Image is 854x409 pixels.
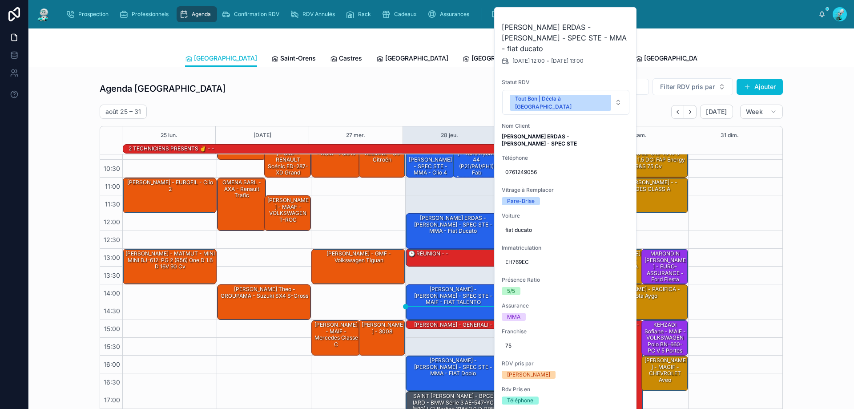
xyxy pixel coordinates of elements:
a: Cadeaux [379,6,423,22]
h2: [PERSON_NAME] ERDAS - [PERSON_NAME] - SPEC STE - MMA - fiat ducato [502,22,630,54]
div: 31 dim. [721,126,739,144]
span: [GEOGRAPHIC_DATA] [385,54,448,63]
span: [DATE] 12:00 [512,57,545,65]
span: 16:00 [101,360,122,368]
span: Professionnels [132,11,169,18]
span: 15:30 [102,343,122,350]
span: 75 [505,342,626,349]
div: [PERSON_NAME] - MATMUT - MINI MINI BJ-612-PG 2 (R56) One D 1.6 D 16V 90 cv [125,250,216,271]
div: KEHZADI Sofiane - MAIF - VOLKSWAGEN Polo BN-660-PC V 5 portes 1.6 TDI 16V FAP 90 cv [643,321,688,368]
h1: Agenda [GEOGRAPHIC_DATA] [100,82,226,95]
div: [PERSON_NAME] ERDAS - [PERSON_NAME] - SPEC STE - MMA - fiat ducato [407,214,499,235]
div: [PERSON_NAME] - 3008 [360,321,405,336]
span: - [547,57,549,65]
a: Confirmation RDV [219,6,286,22]
div: [PERSON_NAME] [507,371,550,379]
span: Téléphone [502,154,630,162]
span: Confirmation RDV [234,11,279,18]
span: Assurance [502,302,630,309]
button: [DATE] [700,105,733,119]
a: Agenda [177,6,217,22]
div: [PERSON_NAME] - MAIF - Mercedes classe C [312,320,360,355]
div: [PERSON_NAME] - [PERSON_NAME] - SPEC STE - MMA - clio 4 [406,142,454,177]
div: DEF AR [PERSON_NAME] - - MERCESDES CLASS A [595,178,688,213]
a: [GEOGRAPHIC_DATA] [635,50,707,68]
div: 2 TECHNICIENS PRESENTS ✌️ - - [128,145,215,153]
span: RDV pris par [502,360,630,367]
span: Présence Ratio [502,276,630,283]
button: 25 lun. [161,126,177,144]
div: [PERSON_NAME] - GMF - Volkswagen Tiguan [313,250,404,264]
div: [PERSON_NAME] - Yaris Hybrid 44 (P21/PA1/PH1) Fab [GEOGRAPHIC_DATA] 1.5 VVTI 12V 116 HSD Hybrid E... [453,142,500,177]
div: [PERSON_NAME] - MAAF - VOLKSWAGEN T-ROC [266,196,310,224]
span: 12:30 [101,236,122,243]
div: Tout Bon | Décla à [GEOGRAPHIC_DATA] [515,95,606,111]
button: 27 mer. [346,126,365,144]
div: [PERSON_NAME] - EUROFIL - clio 2 [125,178,216,193]
div: MMA [507,313,520,321]
span: 14:00 [101,289,122,297]
div: KEHZADI Sofiane - MAIF - VOLKSWAGEN Polo BN-660-PC V 5 portes 1.6 TDI 16V FAP 90 cv [642,320,688,355]
span: 13:30 [101,271,122,279]
div: [PERSON_NAME] Theo - GROUPAMA - Suzuki SX4 S-cross [219,285,310,300]
a: Prospection [63,6,115,22]
button: Week [740,105,783,119]
span: 10:00 [101,147,122,154]
span: RDV Annulés [302,11,335,18]
div: [PERSON_NAME] - [PERSON_NAME] - SPEC STE - MMA - clio 4 [407,143,454,177]
span: Filter RDV pris par [660,82,715,91]
div: [PERSON_NAME] - [PERSON_NAME] - SPEC STE - MMA - FIAT Doblo [407,356,499,377]
div: OMENA SARL - AXA - Renault trafic [218,178,266,231]
span: [GEOGRAPHIC_DATA] [194,54,257,63]
div: [PERSON_NAME] - MAAF - VOLKSWAGEN T-ROC [265,196,311,231]
span: Week [746,108,763,116]
a: Rack [343,6,377,22]
span: [DATE] [706,108,727,116]
span: EH769EC [505,259,626,266]
div: [PERSON_NAME] Theo - GROUPAMA - Suzuki SX4 S-cross [218,285,310,320]
span: 16:30 [101,378,122,386]
div: [PERSON_NAME] - MACIF - CHEVROLET Aveo [643,356,688,384]
span: Rack [358,11,371,18]
a: Saint-Orens [271,50,316,68]
span: Saint-Orens [280,54,316,63]
div: DEF AR [PERSON_NAME] - - MERCESDES CLASS A [596,178,687,193]
div: [PERSON_NAME] - MAIF - Mercedes classe C [313,321,359,348]
span: Prospection [78,11,109,18]
div: Téléphone [507,397,533,405]
div: AZNAG Halima - ALLIANZ - C3 Citroën [359,142,405,177]
span: 10:30 [101,165,122,172]
span: Nom Client [502,122,630,130]
div: 2 TECHNICIENS PRESENTS ✌️ - - [128,144,215,153]
div: [PERSON_NAME] - GMF - Volkswagen Tiguan [312,249,405,284]
span: 11:30 [103,200,122,208]
span: 17:00 [102,396,122,404]
div: [PERSON_NAME] - EUROFIL - clio 2 [123,178,216,213]
span: Franchise [502,328,630,335]
div: [PERSON_NAME] - PACIFICA - Toyota aygo [596,285,687,300]
div: 🕒 RÉUNION - - [407,250,449,258]
span: Statut RDV [502,79,630,86]
button: Select Button [502,90,629,115]
button: [DATE] [254,126,271,144]
div: [PERSON_NAME] - GENERALI - cupra born [407,321,499,336]
div: Salmaa Rhm - L'OLIVIER - RENAULT Clio EZ-015-YJ IV 5 Portes Phase 2 1.5 dCi FAP Energy eco2 S&S 7... [596,143,687,170]
div: [PERSON_NAME] ERDAS - [PERSON_NAME] - SPEC STE - MMA - fiat ducato [406,214,499,248]
div: OMENA SARL - AXA - Renault trafic [219,178,265,199]
div: [PERSON_NAME] - GMF - RENAULT Scénic ED-287-XD Grand Scénic III Phase 2 1.6 dCi FAP eco2 S&S 131 cv [265,142,311,177]
div: scrollable content [59,4,818,24]
div: [PERSON_NAME] - Yaris Hybrid 44 (P21/PA1/PH1) Fab [GEOGRAPHIC_DATA] 1.5 VVTI 12V 116 HSD Hybrid E... [455,143,499,209]
button: 28 jeu. [441,126,458,144]
a: [GEOGRAPHIC_DATA] [376,50,448,68]
span: Rdv Pris en [502,386,630,393]
span: fiat ducato [505,227,626,234]
div: MARONDIN [PERSON_NAME] - EURO-ASSURANCE - Ford fiesta [642,249,688,284]
div: [PERSON_NAME] - MATMUT - MINI MINI BJ-612-PG 2 (R56) One D 1.6 D 16V 90 cv [123,249,216,284]
div: Salmaa Rhm - L'OLIVIER - RENAULT Clio EZ-015-YJ IV 5 Portes Phase 2 1.5 dCi FAP Energy eco2 S&S 7... [595,142,688,177]
div: 🕒 RÉUNION - - [406,249,499,266]
button: Ajouter [737,79,783,95]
